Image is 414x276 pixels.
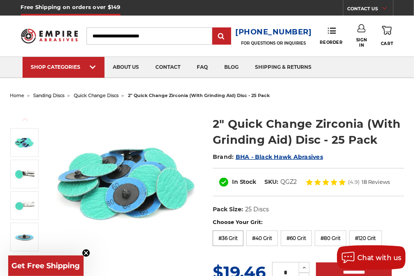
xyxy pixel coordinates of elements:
[14,195,34,216] img: green sanding disc on Air Grinder Tools
[12,261,80,270] span: Get Free Shipping
[82,249,90,257] button: Close teaser
[235,26,312,38] a: [PHONE_NUMBER]
[15,111,35,128] button: Previous
[381,41,393,46] span: Cart
[213,218,404,226] label: Choose Your Grit:
[21,25,78,48] img: Empire Abrasives
[128,93,270,98] span: 2" quick change zirconia (with grinding aid) disc - 25 pack
[213,116,404,148] h1: 2" Quick Change Zirconia (With Grinding Aid) Disc - 25 Pack
[34,93,65,98] a: sanding discs
[235,41,312,46] p: FOR QUESTIONS OR INQUIRIES
[216,57,247,78] a: blog
[50,107,201,258] img: 2 inch zirconia plus grinding aid quick change disc
[15,252,35,270] button: Next
[281,178,297,186] dd: QGZ2
[232,178,257,186] span: In Stock
[147,57,189,78] a: contact
[189,57,216,78] a: faq
[31,64,96,70] div: SHOP CATEGORIES
[74,93,119,98] a: quick change discs
[265,178,279,186] dt: SKU:
[213,153,234,161] span: Brand:
[10,93,24,98] a: home
[362,179,390,185] span: 18 Reviews
[14,227,34,247] img: roloc type r attachment
[320,40,343,45] span: Reorder
[357,254,402,262] span: Chat with us
[353,37,370,48] span: Sign In
[105,57,147,78] a: about us
[236,153,323,161] a: BHA - Black Hawk Abrasives
[214,28,230,45] input: Submit
[381,24,393,48] a: Cart
[14,164,34,184] img: 2" Quick Change Zirconia (With Grinding Aid) Disc - 25 Pack
[245,205,269,214] dd: 25 Discs
[8,256,84,276] div: Get Free ShippingClose teaser
[337,245,406,270] button: Chat with us
[247,57,320,78] a: shipping & returns
[348,179,360,185] span: (4.9)
[320,27,343,45] a: Reorder
[213,205,243,214] dt: Pack Size:
[348,4,393,16] a: CONTACT US
[14,132,34,153] img: 2 inch zirconia plus grinding aid quick change disc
